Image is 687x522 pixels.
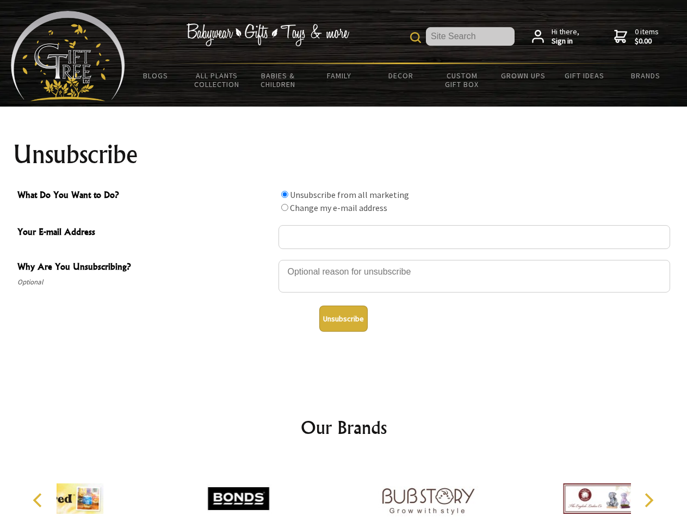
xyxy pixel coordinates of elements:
label: Change my e-mail address [290,202,387,213]
a: All Plants Collection [187,64,248,96]
input: What Do You Want to Do? [281,204,288,211]
a: Custom Gift Box [431,64,493,96]
a: Decor [370,64,431,87]
a: Gift Ideas [554,64,615,87]
a: Brands [615,64,677,87]
a: Hi there,Sign in [532,27,579,46]
img: product search [410,32,421,43]
span: 0 items [635,27,659,46]
input: What Do You Want to Do? [281,191,288,198]
img: Babyware - Gifts - Toys and more... [11,11,125,101]
button: Previous [27,488,51,512]
span: Why Are You Unsubscribing? [17,260,273,276]
input: Your E-mail Address [278,225,670,249]
input: Site Search [426,27,515,46]
img: Babywear - Gifts - Toys & more [186,23,349,46]
strong: $0.00 [635,36,659,46]
h1: Unsubscribe [13,141,674,167]
span: Your E-mail Address [17,225,273,241]
a: Family [309,64,370,87]
h2: Our Brands [22,414,666,440]
a: BLOGS [125,64,187,87]
label: Unsubscribe from all marketing [290,189,409,200]
span: Optional [17,276,273,289]
a: Babies & Children [247,64,309,96]
span: What Do You Want to Do? [17,188,273,204]
a: Grown Ups [492,64,554,87]
textarea: Why Are You Unsubscribing? [278,260,670,293]
span: Hi there, [552,27,579,46]
a: 0 items$0.00 [614,27,659,46]
button: Next [636,488,660,512]
strong: Sign in [552,36,579,46]
button: Unsubscribe [319,306,368,332]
